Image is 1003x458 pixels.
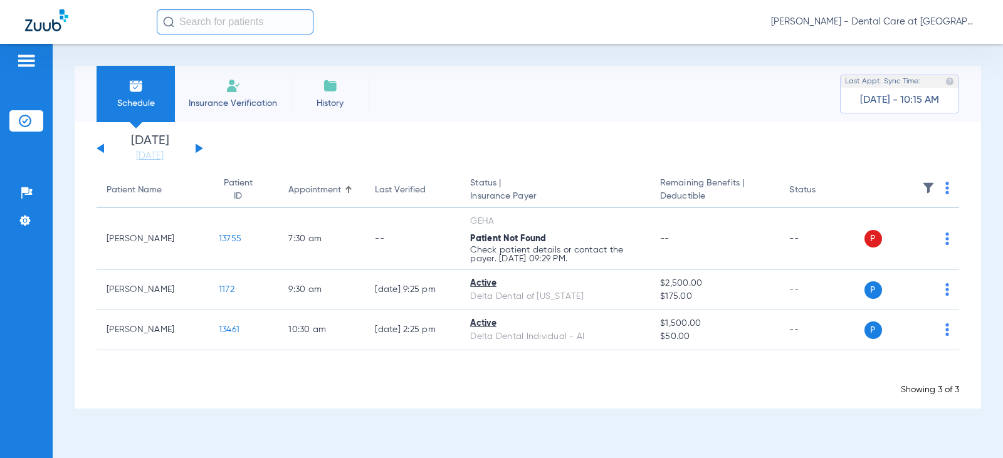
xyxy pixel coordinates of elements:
[278,310,365,350] td: 10:30 AM
[945,182,949,194] img: group-dot-blue.svg
[107,184,162,197] div: Patient Name
[112,150,187,162] a: [DATE]
[779,310,864,350] td: --
[864,321,882,339] span: P
[106,97,165,110] span: Schedule
[771,16,978,28] span: [PERSON_NAME] - Dental Care at [GEOGRAPHIC_DATA]
[129,78,144,93] img: Schedule
[864,281,882,299] span: P
[779,208,864,270] td: --
[945,232,949,245] img: group-dot-blue.svg
[945,283,949,296] img: group-dot-blue.svg
[365,208,460,270] td: --
[323,78,338,93] img: History
[660,234,670,243] span: --
[650,173,779,208] th: Remaining Benefits |
[112,135,187,162] li: [DATE]
[470,330,640,343] div: Delta Dental Individual - AI
[470,317,640,330] div: Active
[184,97,281,110] span: Insurance Verification
[860,94,939,107] span: [DATE] - 10:15 AM
[365,310,460,350] td: [DATE] 2:25 PM
[219,177,269,203] div: Patient ID
[864,230,882,247] span: P
[470,246,640,263] p: Check patient details or contact the payer. [DATE] 09:29 PM.
[278,208,365,270] td: 7:30 AM
[779,173,864,208] th: Status
[300,97,360,110] span: History
[945,323,949,336] img: group-dot-blue.svg
[25,9,68,31] img: Zuub Logo
[945,77,954,86] img: last sync help info
[375,184,426,197] div: Last Verified
[901,385,959,394] span: Showing 3 of 3
[288,184,355,197] div: Appointment
[779,270,864,310] td: --
[660,277,769,290] span: $2,500.00
[97,270,209,310] td: [PERSON_NAME]
[470,234,546,243] span: Patient Not Found
[660,330,769,343] span: $50.00
[226,78,241,93] img: Manual Insurance Verification
[278,270,365,310] td: 9:30 AM
[845,75,920,88] span: Last Appt. Sync Time:
[163,16,174,28] img: Search Icon
[922,182,935,194] img: filter.svg
[660,190,769,203] span: Deductible
[97,310,209,350] td: [PERSON_NAME]
[219,325,239,334] span: 13461
[365,270,460,310] td: [DATE] 9:25 PM
[219,177,258,203] div: Patient ID
[460,173,650,208] th: Status |
[97,208,209,270] td: [PERSON_NAME]
[16,53,36,68] img: hamburger-icon
[219,285,234,294] span: 1172
[470,290,640,303] div: Delta Dental of [US_STATE]
[660,317,769,330] span: $1,500.00
[107,184,199,197] div: Patient Name
[288,184,341,197] div: Appointment
[157,9,313,34] input: Search for patients
[470,190,640,203] span: Insurance Payer
[660,290,769,303] span: $175.00
[219,234,241,243] span: 13755
[470,277,640,290] div: Active
[375,184,450,197] div: Last Verified
[470,215,640,228] div: GEHA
